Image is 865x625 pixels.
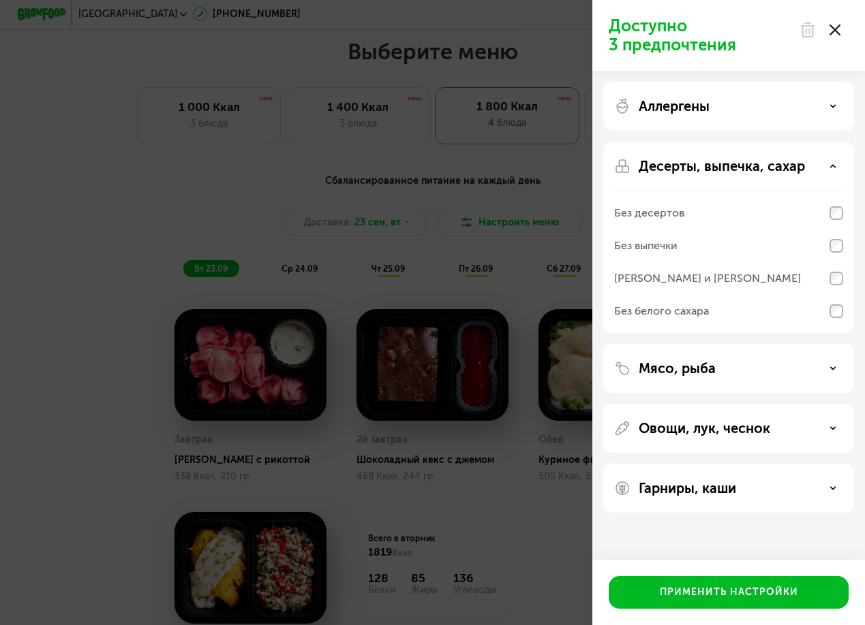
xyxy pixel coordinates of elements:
div: Без выпечки [614,238,678,254]
p: Аллергены [639,98,710,114]
div: Без белого сахара [614,303,709,319]
button: Применить настройки [609,576,849,609]
div: Без десертов [614,205,684,221]
p: Гарниры, каши [639,480,736,496]
div: Применить настройки [660,586,798,599]
p: Доступно 3 предпочтения [609,16,791,54]
div: [PERSON_NAME] и [PERSON_NAME] [614,270,801,287]
p: Десерты, выпечка, сахар [639,158,805,174]
p: Овощи, лук, чеснок [639,420,770,436]
p: Мясо, рыба [639,360,716,376]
